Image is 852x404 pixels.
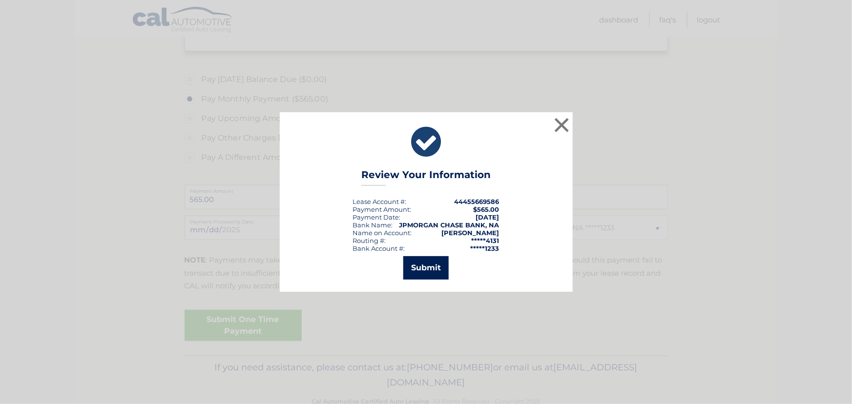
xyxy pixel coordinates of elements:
[353,221,393,229] div: Bank Name:
[353,205,412,213] div: Payment Amount:
[442,229,499,237] strong: [PERSON_NAME]
[552,115,572,135] button: ×
[353,213,401,221] div: :
[476,213,499,221] span: [DATE]
[403,256,449,280] button: Submit
[353,237,386,244] div: Routing #:
[353,244,405,252] div: Bank Account #:
[361,169,491,186] h3: Review Your Information
[353,213,399,221] span: Payment Date
[399,221,499,229] strong: JPMORGAN CHASE BANK, NA
[474,205,499,213] span: $565.00
[353,198,407,205] div: Lease Account #:
[353,229,412,237] div: Name on Account:
[455,198,499,205] strong: 44455669586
